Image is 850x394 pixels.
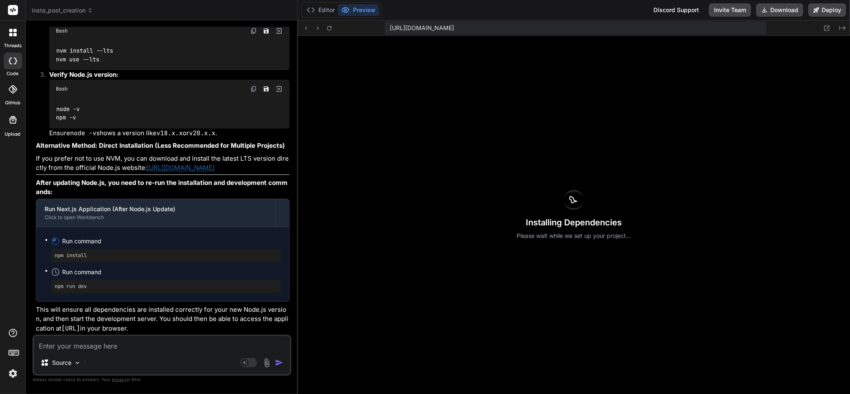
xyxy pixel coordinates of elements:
[7,70,19,77] label: code
[56,28,68,34] span: Bash
[55,283,277,290] pre: npm run dev
[156,129,183,137] code: v18.x.x
[55,252,277,259] pre: npm install
[52,359,71,367] p: Source
[49,129,290,138] p: Ensure shows a version like or .
[808,3,846,17] button: Deploy
[56,46,113,63] code: nvm install --lts nvm use --lts
[262,358,272,368] img: attachment
[62,268,281,276] span: Run command
[260,25,272,37] button: Save file
[4,42,22,49] label: threads
[147,164,214,172] a: [URL][DOMAIN_NAME]
[709,3,751,17] button: Invite Team
[36,179,288,196] strong: After updating Node.js, you need to re-run the installation and development commands:
[303,4,338,16] button: Editor
[36,154,290,173] p: If you prefer not to use NVM, you can download and install the latest LTS version directly from t...
[517,232,631,240] p: Please wait while we set up your project...
[250,86,257,92] img: copy
[275,27,283,35] img: Open in Browser
[36,199,275,227] button: Run Next.js Application (After Node.js Update)Click to open Workbench
[5,99,20,106] label: GitHub
[61,324,80,333] code: [URL]
[260,83,272,95] button: Save file
[189,129,215,137] code: v20.x.x
[49,71,119,78] strong: Verify Node.js version:
[648,3,704,17] div: Discord Support
[390,24,454,32] span: [URL][DOMAIN_NAME]
[45,214,267,221] div: Click to open Workbench
[36,305,290,333] p: This will ensure all dependencies are installed correctly for your new Node.js version, and then ...
[56,86,68,92] span: Bash
[250,28,257,34] img: copy
[70,129,96,137] code: node -v
[62,237,281,245] span: Run command
[112,377,127,382] span: privacy
[6,366,20,381] img: settings
[74,359,81,366] img: Pick Models
[275,359,283,367] img: icon
[756,3,803,17] button: Download
[45,205,267,213] div: Run Next.js Application (After Node.js Update)
[517,217,631,228] h3: Installing Dependencies
[338,4,379,16] button: Preview
[36,141,285,149] strong: Alternative Method: Direct Installation (Less Recommended for Multiple Projects)
[275,85,283,93] img: Open in Browser
[33,376,291,384] p: Always double-check its answers. Your in Bind
[56,105,80,122] code: node -v npm -v
[5,131,21,138] label: Upload
[32,6,93,15] span: insta_post_creation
